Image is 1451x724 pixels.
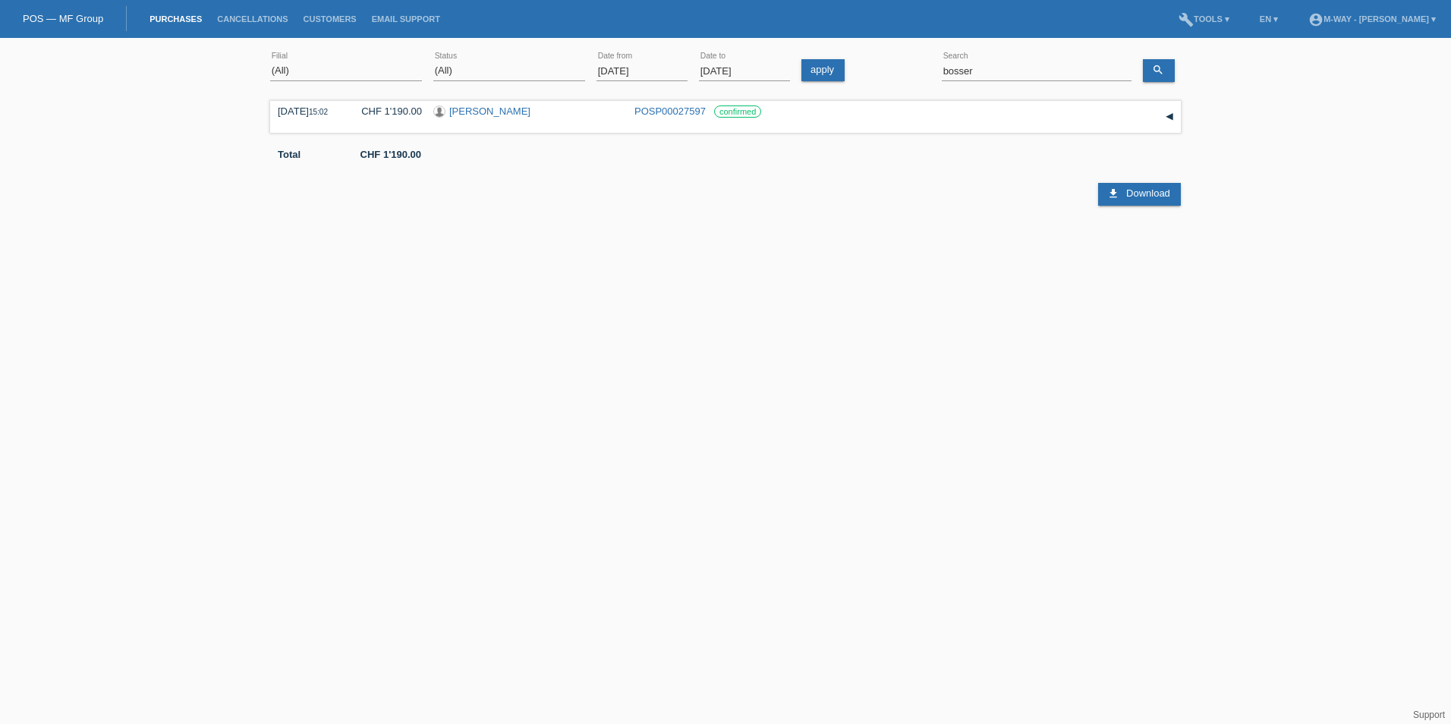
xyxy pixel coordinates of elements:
[1252,14,1286,24] a: EN ▾
[1158,105,1181,128] div: expand/collapse
[360,149,421,160] b: CHF 1'190.00
[278,105,338,117] div: [DATE]
[801,59,845,81] a: apply
[1308,12,1324,27] i: account_circle
[1143,59,1175,82] a: search
[1126,187,1170,199] span: Download
[209,14,295,24] a: Cancellations
[714,105,761,118] label: confirmed
[142,14,209,24] a: Purchases
[309,108,328,116] span: 15:02
[1301,14,1443,24] a: account_circlem-way - [PERSON_NAME] ▾
[1413,710,1445,720] a: Support
[364,14,448,24] a: Email Support
[1152,64,1164,76] i: search
[23,13,103,24] a: POS — MF Group
[1171,14,1237,24] a: buildTools ▾
[296,14,364,24] a: Customers
[1098,183,1180,206] a: download Download
[634,105,706,117] a: POSP00027597
[1107,187,1119,200] i: download
[350,105,422,117] div: CHF 1'190.00
[278,149,301,160] b: Total
[449,105,530,117] a: [PERSON_NAME]
[1179,12,1194,27] i: build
